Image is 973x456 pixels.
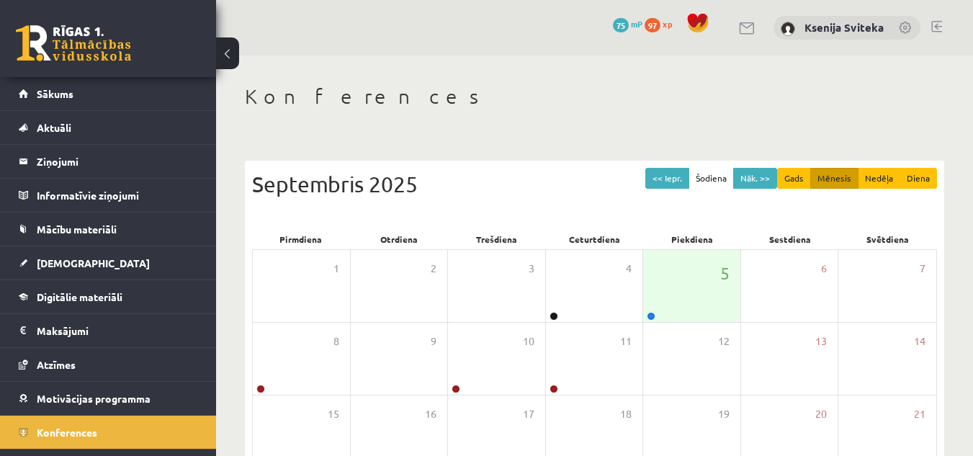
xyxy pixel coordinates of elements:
[37,290,122,303] span: Digitālie materiāli
[718,406,730,422] span: 19
[252,168,937,200] div: Septembris 2025
[839,229,937,249] div: Svētdiena
[804,20,884,35] a: Ksenija Sviteka
[781,22,795,36] img: Ksenija Sviteka
[37,426,97,439] span: Konferences
[914,334,925,349] span: 14
[777,168,811,189] button: Gads
[741,229,839,249] div: Sestdiena
[37,358,76,371] span: Atzīmes
[16,25,131,61] a: Rīgas 1. Tālmācības vidusskola
[245,84,944,109] h1: Konferences
[37,392,151,405] span: Motivācijas programma
[613,18,642,30] a: 75 mP
[19,246,198,280] a: [DEMOGRAPHIC_DATA]
[620,334,632,349] span: 11
[431,261,436,277] span: 2
[19,145,198,178] a: Ziņojumi
[448,229,546,249] div: Trešdiena
[689,168,734,189] button: Šodiena
[19,213,198,246] a: Mācību materiāli
[252,229,350,249] div: Pirmdiena
[914,406,925,422] span: 21
[815,334,827,349] span: 13
[19,416,198,449] a: Konferences
[663,18,672,30] span: xp
[19,179,198,212] a: Informatīvie ziņojumi
[613,18,629,32] span: 75
[37,121,71,134] span: Aktuāli
[718,334,730,349] span: 12
[821,261,827,277] span: 6
[19,314,198,347] a: Maksājumi
[643,229,741,249] div: Piekdiena
[546,229,644,249] div: Ceturtdiena
[858,168,900,189] button: Nedēļa
[37,179,198,212] legend: Informatīvie ziņojumi
[37,87,73,100] span: Sākums
[37,223,117,236] span: Mācību materiāli
[720,261,730,285] span: 5
[810,168,858,189] button: Mēnesis
[333,261,339,277] span: 1
[523,406,534,422] span: 17
[626,261,632,277] span: 4
[645,18,679,30] a: 97 xp
[431,334,436,349] span: 9
[37,145,198,178] legend: Ziņojumi
[645,18,660,32] span: 97
[631,18,642,30] span: mP
[350,229,448,249] div: Otrdiena
[620,406,632,422] span: 18
[333,334,339,349] span: 8
[523,334,534,349] span: 10
[645,168,689,189] button: << Iepr.
[19,348,198,381] a: Atzīmes
[19,111,198,144] a: Aktuāli
[733,168,777,189] button: Nāk. >>
[900,168,937,189] button: Diena
[37,256,150,269] span: [DEMOGRAPHIC_DATA]
[425,406,436,422] span: 16
[529,261,534,277] span: 3
[19,77,198,110] a: Sākums
[19,280,198,313] a: Digitālie materiāli
[815,406,827,422] span: 20
[19,382,198,415] a: Motivācijas programma
[37,314,198,347] legend: Maksājumi
[920,261,925,277] span: 7
[328,406,339,422] span: 15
